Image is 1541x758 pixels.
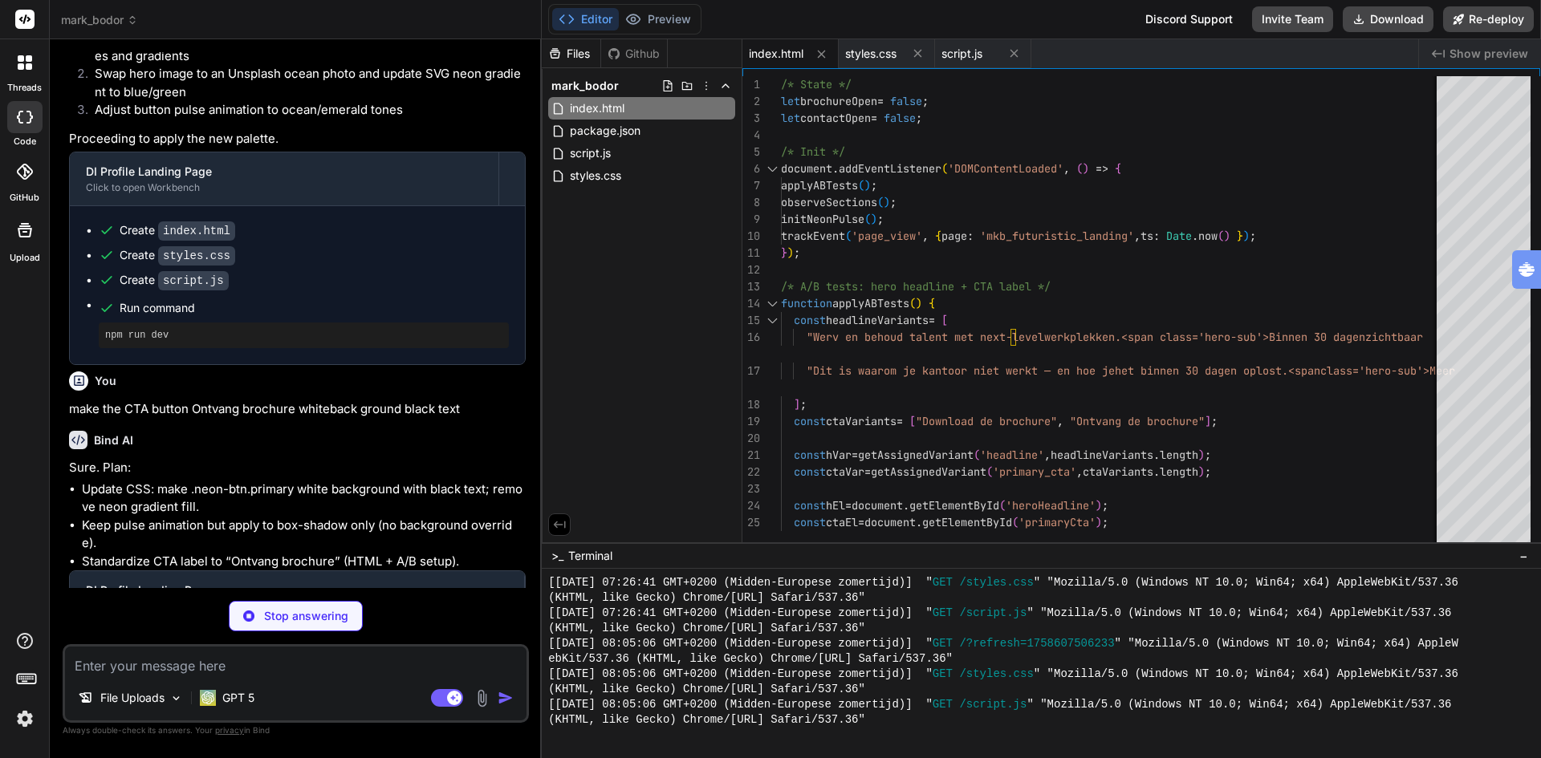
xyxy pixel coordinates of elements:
span: ( [864,212,871,226]
span: " "Mozilla/5.0 (Windows NT 10.0; Win64; x64) AppleWebKit/537.36 [1034,575,1458,590]
span: getAssignedVariant [871,464,986,479]
span: Show preview [1450,46,1528,62]
span: const [794,464,826,479]
span: function [781,296,832,310]
span: getElementById [922,515,1012,529]
span: { [935,229,941,243]
span: (KHTML, like Gecko) Chrome/[URL] Safari/537.36" [548,682,865,697]
p: Sure. Plan: [69,459,526,477]
span: − [1519,548,1528,564]
span: ; [794,245,800,260]
span: headlineVariants [826,313,929,327]
span: 'headline' [980,448,1044,462]
span: /* Init */ [781,144,845,159]
span: 'primary_cta' [993,464,1076,479]
span: ( [1218,229,1224,243]
span: /* State */ [781,77,852,91]
div: Click to collapse the range. [762,160,783,177]
span: ) [916,296,922,310]
span: GET [933,636,953,651]
span: hVar [826,448,852,462]
span: ( [877,195,884,209]
p: Always double-check its answers. Your in Bind [63,723,529,738]
div: Click to open Workbench [86,181,482,194]
span: [ [909,414,916,428]
p: Proceeding to apply the new palette. [69,130,526,148]
button: Re-deploy [1443,6,1534,32]
div: 1 [742,76,760,93]
span: let [781,111,800,125]
span: ( [845,229,852,243]
div: 24 [742,497,760,514]
img: icon [498,690,514,706]
span: styles.css [845,46,897,62]
p: Stop answering [264,608,348,624]
span: [[DATE] 07:26:41 GMT+0200 (Midden-Europese zomertijd)] " [548,575,933,590]
div: DI Profile Landing Page [86,582,508,598]
div: 11 [742,245,760,261]
span: 'mkb_futuristic_landing' [980,229,1134,243]
code: styles.css [158,246,235,266]
span: "Dit is waarom je kantoor niet werkt — en hoe je [807,363,1115,378]
div: 23 [742,480,760,497]
span: let [781,94,800,108]
span: ( [986,464,993,479]
span: ( [858,178,864,193]
li: Swap hero image to an Unsplash ocean photo and update SVG neon gradient to blue/green [82,65,526,101]
img: settings [11,705,39,732]
label: code [14,135,36,148]
span: const [794,498,826,513]
span: contactOpen [800,111,871,125]
div: 4 [742,127,760,144]
li: Standardize CTA label to “Ontvang brochure” (HTML + A/B setup). [82,553,526,571]
span: " "Mozilla/5.0 (Windows NT 10.0; Win64; x64) AppleWebKit/537.36 [1027,606,1451,621]
span: (KHTML, like Gecko) Chrome/[URL] Safari/537.36" [548,590,865,606]
span: = [858,515,864,529]
span: now [1198,229,1218,243]
div: 6 [742,160,760,177]
span: ) [1243,229,1250,243]
span: " "Mozilla/5.0 (Windows NT 10.0; Win64; x64) AppleW [1115,636,1458,651]
div: Github [601,46,667,62]
img: attachment [473,689,491,707]
span: (KHTML, like Gecko) Chrome/[URL] Safari/537.36" [548,712,865,728]
span: Terminal [568,548,612,564]
span: , [1044,448,1051,462]
span: ; [1102,498,1108,513]
div: 20 [742,430,760,447]
span: mark_bodor [551,78,619,94]
div: Files [542,46,600,62]
p: make the CTA button Ontvang brochure whiteback ground black text [69,400,526,419]
span: styles.css [568,166,623,185]
div: 13 [742,278,760,295]
span: ; [1205,448,1211,462]
li: Keep pulse animation but apply to box-shadow only (no background override). [82,517,526,553]
span: ) [1096,498,1102,513]
span: . [916,515,922,529]
span: . [832,161,839,176]
span: index.html [749,46,803,62]
div: 8 [742,194,760,211]
span: package.json [568,121,642,140]
label: Upload [10,251,40,265]
span: GET [933,606,953,621]
span: ; [877,212,884,226]
span: "Ontvang de brochure" [1070,414,1205,428]
span: werkplekken.<span class='hero-sub'>Binnen 30 dagen [1044,330,1365,344]
button: DI Profile Landing PageClick to open Workbench [70,571,524,624]
div: Discord Support [1136,6,1242,32]
span: ts [1141,229,1153,243]
span: ctaVariants [1083,464,1153,479]
span: applyABTests [832,296,909,310]
span: ) [871,212,877,226]
button: Preview [619,8,697,30]
div: 5 [742,144,760,160]
button: Editor [552,8,619,30]
span: ; [922,94,929,108]
span: = [929,313,935,327]
p: GPT 5 [222,690,254,706]
div: Click to collapse the range. [762,312,783,329]
span: , [1134,229,1141,243]
div: 18 [742,396,760,413]
span: : [1153,229,1160,243]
